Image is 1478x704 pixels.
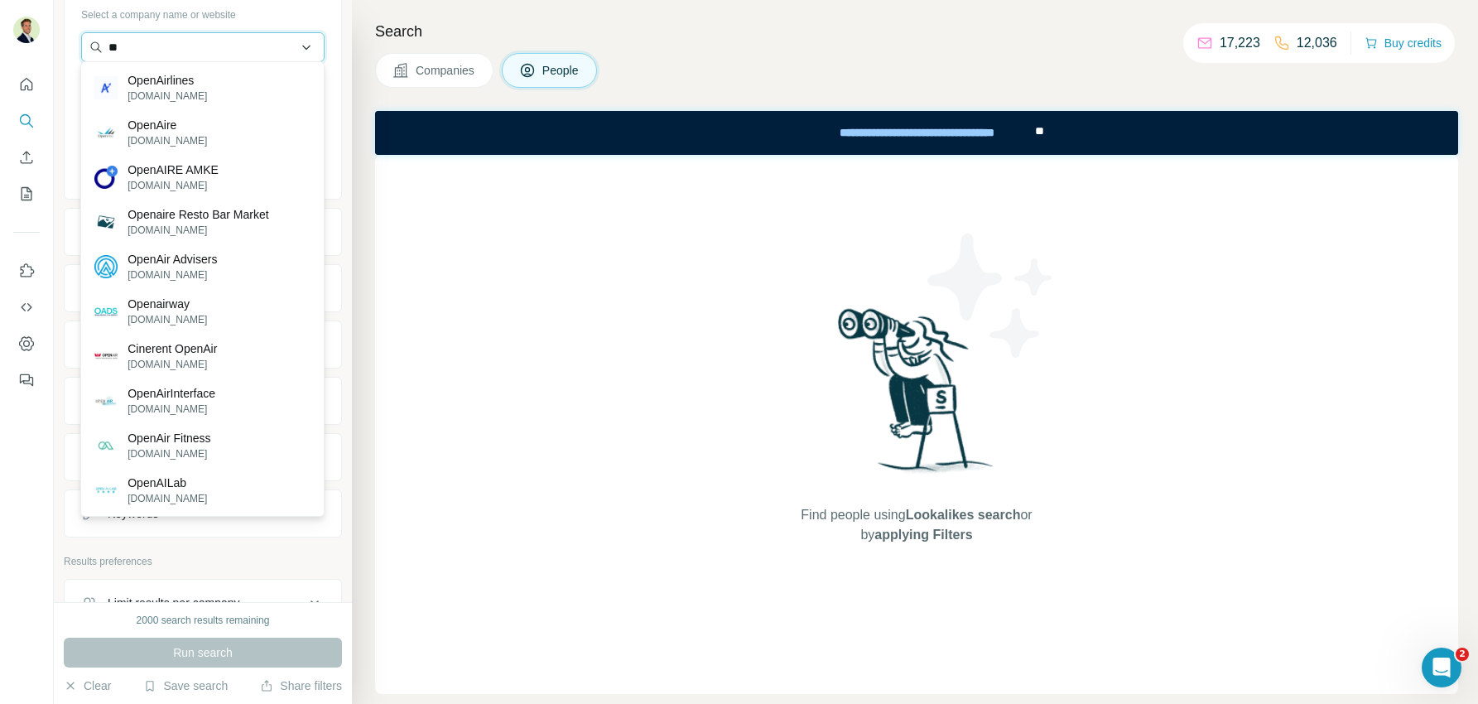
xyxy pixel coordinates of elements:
p: OpenAir Fitness [128,430,210,446]
div: 2000 search results remaining [137,613,270,628]
p: [DOMAIN_NAME] [128,446,210,461]
span: Companies [416,62,476,79]
p: 12,036 [1297,33,1337,53]
img: Openaire Resto Bar Market [94,210,118,234]
span: applying Filters [874,528,972,542]
img: Openairway [94,307,118,316]
button: My lists [13,179,40,209]
span: 2 [1456,648,1469,661]
button: Technologies [65,437,341,477]
button: Clear [64,677,111,694]
button: Industry [65,212,341,252]
img: OpenAILab [94,479,118,502]
img: OpenAirInterface [94,389,118,412]
p: OpenAire [128,117,207,133]
button: Feedback [13,365,40,395]
button: Use Surfe on LinkedIn [13,256,40,286]
img: OpenAir Advisers [94,255,118,278]
p: [DOMAIN_NAME] [128,133,207,148]
p: OpenAILab [128,475,207,491]
button: Use Surfe API [13,292,40,322]
img: Cinerent OpenAir [94,345,118,368]
p: [DOMAIN_NAME] [128,312,207,327]
button: Enrich CSV [13,142,40,172]
p: OpenAIRE AMKE [128,162,219,178]
p: [DOMAIN_NAME] [128,223,268,238]
p: Cinerent OpenAir [128,340,217,357]
button: Buy credits [1365,31,1442,55]
img: OpenAIRE AMKE [94,166,118,189]
span: Lookalikes search [906,508,1021,522]
iframe: Banner [375,111,1458,155]
div: Limit results per company [108,595,240,611]
span: Find people using or by [784,505,1049,545]
img: OpenAire [94,121,118,144]
p: Openaire Resto Bar Market [128,206,268,223]
button: Keywords [65,494,341,533]
p: 17,223 [1220,33,1260,53]
button: Employees (size) [65,381,341,421]
button: Search [13,106,40,136]
button: Limit results per company [65,583,341,623]
p: [DOMAIN_NAME] [128,89,207,104]
iframe: Intercom live chat [1422,648,1461,687]
p: [DOMAIN_NAME] [128,491,207,506]
p: [DOMAIN_NAME] [128,357,217,372]
img: Avatar [13,17,40,43]
p: [DOMAIN_NAME] [128,268,217,282]
span: People [542,62,580,79]
p: OpenAir Advisers [128,251,217,268]
button: HQ location [65,268,341,308]
button: Quick start [13,70,40,99]
p: Results preferences [64,554,342,569]
img: OpenAirlines [94,76,118,99]
img: Surfe Illustration - Woman searching with binoculars [830,304,1003,489]
p: [DOMAIN_NAME] [128,402,215,417]
img: Surfe Illustration - Stars [917,221,1066,370]
p: OpenAirlines [128,72,207,89]
button: Annual revenue ($) [65,325,341,364]
div: Select a company name or website [81,1,325,22]
p: [DOMAIN_NAME] [128,178,219,193]
button: Dashboard [13,329,40,359]
img: OpenAir Fitness [94,434,118,457]
button: Save search [143,677,228,694]
h4: Search [375,20,1458,43]
button: Share filters [260,677,342,694]
p: Openairway [128,296,207,312]
p: OpenAirInterface [128,385,215,402]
